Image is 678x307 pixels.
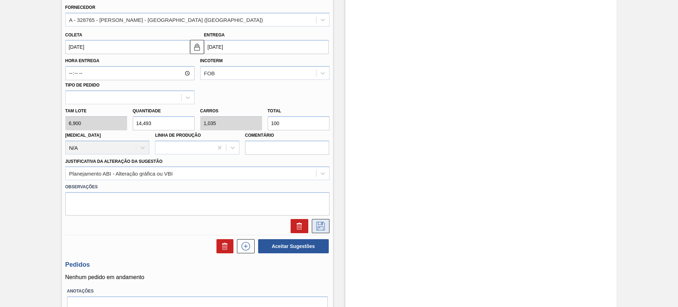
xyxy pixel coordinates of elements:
[65,106,127,116] label: Tam lote
[65,5,95,10] label: Fornecedor
[204,40,329,54] input: dd/mm/yyyy
[65,83,100,88] label: Tipo de pedido
[245,130,329,141] label: Comentário
[268,108,281,113] label: Total
[67,286,328,296] label: Anotações
[65,40,190,54] input: dd/mm/yyyy
[255,238,329,254] div: Aceitar Sugestões
[193,43,201,51] img: locked
[65,33,82,37] label: Coleta
[65,274,329,281] p: Nenhum pedido em andamento
[65,159,163,164] label: Justificativa da Alteração da Sugestão
[258,239,329,253] button: Aceitar Sugestões
[287,219,308,233] div: Excluir Sugestão
[65,133,101,138] label: [MEDICAL_DATA]
[69,17,263,23] div: A - 328765 - [PERSON_NAME] - [GEOGRAPHIC_DATA] ([GEOGRAPHIC_DATA])
[204,70,215,76] div: FOB
[213,239,233,253] div: Excluir Sugestões
[233,239,255,253] div: Nova sugestão
[155,133,201,138] label: Linha de Produção
[65,261,329,268] h3: Pedidos
[190,40,204,54] button: locked
[65,56,195,66] label: Hora Entrega
[200,58,223,63] label: Incoterm
[308,219,329,233] div: Salvar Sugestão
[65,182,329,192] label: Observações
[133,108,161,113] label: Quantidade
[204,33,225,37] label: Entrega
[69,171,173,177] div: Planejamento ABI - Alteração gráfica ou VBI
[200,108,219,113] label: Carros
